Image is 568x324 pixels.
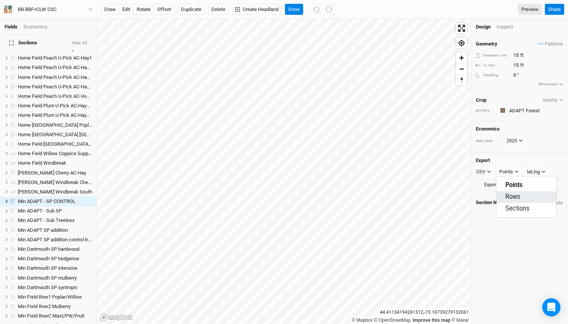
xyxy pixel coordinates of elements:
span: Section Notes [476,200,506,206]
div: Inspect [497,24,524,30]
button: Delete [208,4,229,15]
span: Min ADAPT SP addition control treeless [18,237,102,242]
div: Home Field Windbreak [18,160,92,166]
div: between row [476,53,509,58]
button: lat,lng [524,166,549,178]
button: offset [154,4,175,15]
div: Min Dartmouth SP hedgerow [18,256,92,262]
button: Redo (^Z) [323,4,336,15]
a: Maxar [452,318,469,323]
h4: Geometry [476,41,497,47]
div: Min ADAPT - Sub Treeless [18,217,92,223]
div: Min ADAPT SP addition [18,227,92,233]
div: BB BBF+CLW CSC [18,6,57,13]
span: Home Field Peach U-Pick AC-Hay1 (1) [18,64,99,70]
div: Min ADAPT - SP CONTROL [18,198,92,204]
button: Hide All [71,41,88,46]
button: Reset bearing to north [456,74,467,85]
span: [PERSON_NAME] Windbreak South [18,189,92,195]
div: Min Dartmouth SP hardwood [18,246,92,252]
div: Points [499,168,513,176]
div: Min ADAPT - Sub SP [18,208,92,214]
span: Home [GEOGRAPHIC_DATA] Poplar/[GEOGRAPHIC_DATA] [18,122,141,128]
div: 44.41134194261312 , -73.16739279132061 [378,308,471,316]
h4: Export [476,157,563,164]
a: OpenStreetMap [374,318,411,323]
a: Fields [5,24,17,30]
span: Sections [505,204,529,213]
button: Duplicate [178,4,205,15]
span: Min Dartmouth SP intensive [18,265,77,271]
span: Min ADAPT - Sub Treeless [18,217,75,223]
button: ExportMin ADAPT - SP CONTROL [476,179,563,190]
div: Home Field Peach U-Pick AC-Hay1 (1) [18,64,92,71]
span: Min Dartmouth SP mulberry [18,275,77,281]
div: Home Field Plum U-Pick AC-Hay1 (1) [18,103,92,109]
span: Min Dartmouth SP hedgerow [18,256,79,261]
span: [PERSON_NAME] Cherry AC-Hay [18,170,86,176]
span: Min Dartmouth SP syntropic [18,285,78,290]
span: Rows [505,193,520,201]
button: CSV [473,166,494,178]
button: Zoom in [456,52,467,63]
span: Home [GEOGRAPHIC_DATA] [GEOGRAPHIC_DATA] [18,132,126,137]
button: Points [496,166,522,178]
div: Home Field Peach U-Pick AC-Veg1 (1) [18,93,92,99]
div: Home Field Willow Coppice Support Trees [18,151,92,157]
span: Min FIeld Row2 Mulberry [18,304,71,309]
button: Undo (^z) [309,4,323,15]
a: Improve this map [413,318,450,323]
span: Home Field Peach U-Pick AC-Hay1 (2) [18,74,99,80]
button: BB BBF+CLW CSC [4,5,93,14]
button: Find my location [456,38,467,49]
button: Create Headland [232,4,282,15]
button: Enter fullscreen [456,23,467,34]
button: Share [545,4,564,15]
div: Min Dartmouth SP syntropic [18,285,92,291]
span: Min ADAPT SP addition [18,227,68,233]
div: Home Field Plum U-Pick AC-Hay1 (2) (1) [18,112,92,118]
span: Home Field Plum U-Pick AC-Hay1 (1) [18,103,96,109]
button: edit [119,4,134,15]
div: Min Dartmouth SP mulberry [18,275,92,281]
button: Zoom out [456,63,467,74]
button: Patterns [538,40,563,48]
span: Points [505,181,522,190]
span: Sections [9,40,37,46]
div: Home Field Valley Row2 Mulberry [18,132,92,138]
a: Preview [518,4,542,15]
a: Mapbox [352,318,373,323]
div: Maurice Field Cherry AC-Hay [18,170,92,176]
span: Reset bearing to north [456,75,467,85]
button: Variety [542,97,563,103]
div: heading [476,72,509,78]
div: Min ADAPT SP addition control treeless [18,237,92,243]
div: Home Field Peach U-Pick AC-Hay1 (2) (1) [18,84,92,90]
div: Min Dartmouth SP intensive [18,265,92,271]
div: Design [476,24,491,30]
span: Home Field Windbreak [18,160,66,166]
div: Maurice Field Windbreak South [18,189,92,195]
canvas: Map [97,19,471,324]
input: ADAPT Forest [507,106,563,115]
div: Economics [24,24,47,30]
div: Min FIeld Row1 Poplar/Willow [18,294,92,300]
div: in row [476,63,509,68]
div: Open Intercom Messenger [542,298,560,316]
button: Done [285,4,303,15]
span: [PERSON_NAME] Windbreak Chestnut [18,179,99,185]
div: Home Field Peach U-Pick AC-Hay1 (2) [18,74,92,80]
span: Home Field Peach U-Pick AC-Hay1 (2) (1) [18,84,106,90]
span: Home Field Peach U-Pick AC-Veg1 (1) [18,93,99,99]
span: Home Field Willow Coppice Support Trees [18,151,108,156]
span: Home Field Peach U-Pick AC-Hay1 [18,55,92,61]
span: Min FIeld Row1 Poplar/Willow [18,294,82,300]
span: Min ADAPT - Sub SP [18,208,62,214]
div: primary [476,108,495,113]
